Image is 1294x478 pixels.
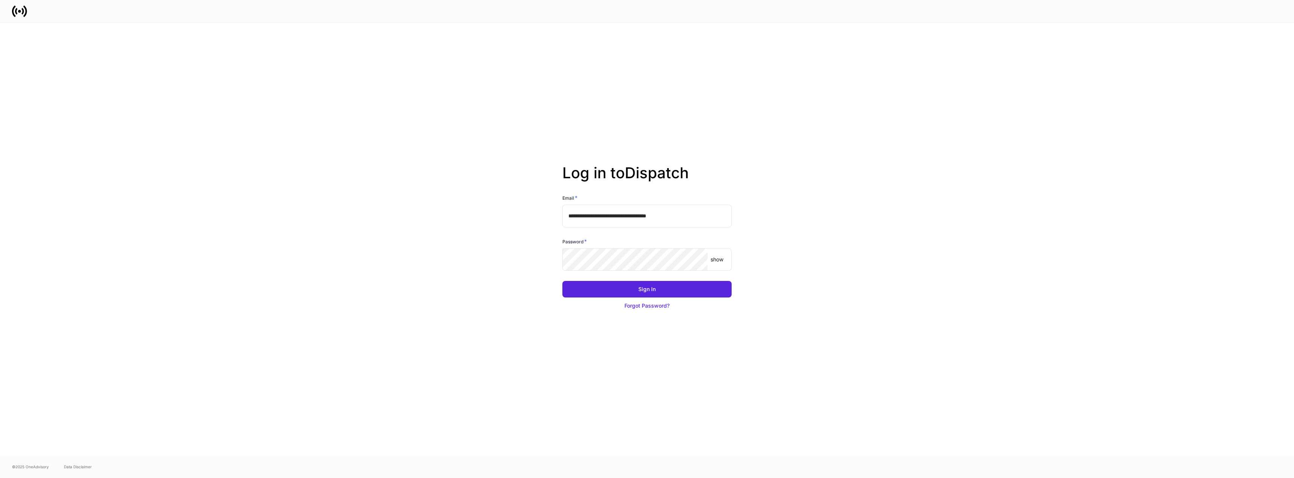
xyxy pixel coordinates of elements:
h6: Password [562,238,587,245]
div: Sign In [638,285,656,293]
a: Data Disclaimer [64,464,92,470]
p: show [711,256,723,263]
h6: Email [562,194,577,202]
button: Forgot Password? [562,297,732,314]
div: Forgot Password? [624,302,670,310]
span: © 2025 OneAdvisory [12,464,49,470]
h2: Log in to Dispatch [562,164,732,194]
button: Sign In [562,281,732,297]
